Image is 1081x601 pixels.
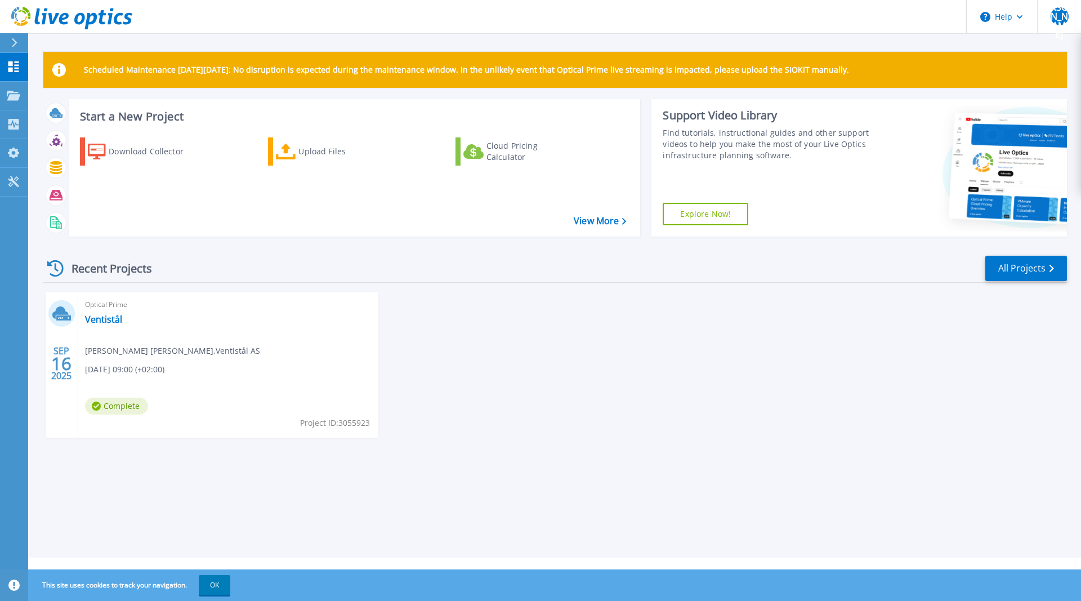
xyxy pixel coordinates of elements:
a: Ventistål [85,314,122,325]
div: Cloud Pricing Calculator [486,140,577,163]
div: Recent Projects [43,255,167,282]
span: Optical Prime [85,299,372,311]
div: Support Video Library [663,108,874,123]
a: Cloud Pricing Calculator [455,137,581,166]
div: Find tutorials, instructional guides and other support videos to help you make the most of your L... [663,127,874,161]
a: All Projects [985,256,1067,281]
span: Project ID: 3055923 [300,417,370,429]
div: SEP 2025 [51,343,72,384]
span: This site uses cookies to track your navigation. [31,575,230,595]
span: [PERSON_NAME] [PERSON_NAME] , Ventistål AS [85,345,260,357]
h3: Start a New Project [80,110,626,123]
a: Upload Files [268,137,394,166]
p: Scheduled Maintenance [DATE][DATE]: No disruption is expected during the maintenance window. In t... [84,65,849,74]
a: Download Collector [80,137,206,166]
div: Download Collector [109,140,199,163]
span: [DATE] 09:00 (+02:00) [85,363,164,376]
span: Complete [85,398,148,415]
span: 16 [51,359,72,368]
div: Upload Files [298,140,388,163]
a: Explore Now! [663,203,748,225]
button: OK [199,575,230,595]
a: View More [574,216,626,226]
